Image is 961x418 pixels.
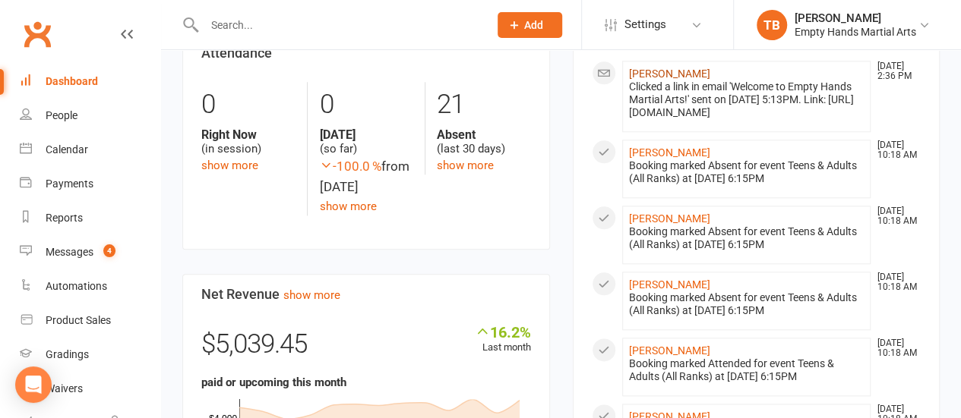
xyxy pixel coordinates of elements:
[629,212,710,225] a: [PERSON_NAME]
[498,12,562,38] button: Add
[319,82,413,127] div: 0
[46,143,88,156] div: Calendar
[629,278,710,291] a: [PERSON_NAME]
[46,109,77,121] div: People
[524,19,543,31] span: Add
[629,80,865,119] div: Clicked a link in email 'Welcome to Empty Hands Martial Arts!' sent on [DATE] 5:13PM. Link: [URL]...
[629,225,865,251] div: Booking marked Absent for event Teens & Adults (All Ranks) at [DATE] 6:15PM
[319,127,413,142] strong: [DATE]
[20,99,160,133] a: People
[20,338,160,372] a: Gradings
[629,291,865,317] div: Booking marked Absent for event Teens & Adults (All Ranks) at [DATE] 6:15PM
[870,61,920,81] time: [DATE] 2:36 PM
[319,200,376,213] a: show more
[629,159,865,185] div: Booking marked Absent for event Teens & Adults (All Ranks) at [DATE] 6:15PM
[46,280,107,292] div: Automations
[20,235,160,269] a: Messages 4
[437,159,494,172] a: show more
[201,82,296,127] div: 0
[757,10,787,40] div: TB
[46,212,83,224] div: Reports
[46,246,93,258] div: Messages
[870,272,920,292] time: [DATE] 10:18 AM
[46,348,89,360] div: Gradings
[20,167,160,201] a: Payments
[283,288,340,302] a: show more
[795,11,916,25] div: [PERSON_NAME]
[20,133,160,167] a: Calendar
[437,82,530,127] div: 21
[103,244,115,257] span: 4
[870,338,920,358] time: [DATE] 10:18 AM
[201,127,296,142] strong: Right Now
[629,344,710,357] a: [PERSON_NAME]
[437,127,530,142] strong: Absent
[319,127,413,156] div: (so far)
[319,159,381,174] span: -100.0 %
[870,206,920,226] time: [DATE] 10:18 AM
[201,46,531,61] h3: Attendance
[201,159,258,172] a: show more
[629,357,865,383] div: Booking marked Attended for event Teens & Adults (All Ranks) at [DATE] 6:15PM
[18,15,56,53] a: Clubworx
[20,372,160,406] a: Waivers
[624,8,666,42] span: Settings
[795,25,916,39] div: Empty Hands Martial Arts
[200,14,479,36] input: Search...
[201,287,531,302] h3: Net Revenue
[20,64,160,99] a: Dashboard
[475,323,531,340] div: 16.2%
[15,366,52,403] div: Open Intercom Messenger
[319,156,413,197] div: from [DATE]
[870,140,920,160] time: [DATE] 10:18 AM
[46,314,111,326] div: Product Sales
[46,178,93,190] div: Payments
[20,201,160,235] a: Reports
[201,323,531,373] div: $5,039.45
[437,127,530,156] div: (last 30 days)
[201,127,296,156] div: (in session)
[629,146,710,159] a: [PERSON_NAME]
[201,376,346,389] strong: paid or upcoming this month
[46,382,83,394] div: Waivers
[475,323,531,356] div: Last month
[629,68,710,80] a: [PERSON_NAME]
[46,75,98,87] div: Dashboard
[20,303,160,338] a: Product Sales
[20,269,160,303] a: Automations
